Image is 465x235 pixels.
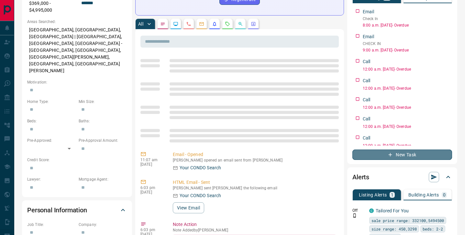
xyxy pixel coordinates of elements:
[27,25,127,76] p: [GEOGRAPHIC_DATA], [GEOGRAPHIC_DATA], [GEOGRAPHIC_DATA] | [GEOGRAPHIC_DATA], [GEOGRAPHIC_DATA], [...
[352,169,452,185] div: Alerts
[173,21,178,27] svg: Lead Browsing Activity
[363,135,371,141] p: Call
[352,150,452,160] button: New Task
[140,185,163,190] p: 6:03 pm
[27,222,75,228] p: Job Title:
[186,21,191,27] svg: Calls
[27,176,75,182] p: Lawyer:
[79,222,127,228] p: Company:
[363,85,452,91] p: 12:00 a.m. [DATE] - Overdue
[79,118,127,124] p: Baths:
[173,179,336,186] p: HTML Email - Sent
[173,186,336,190] p: [PERSON_NAME] sent [PERSON_NAME] the following email
[140,190,163,195] p: [DATE]
[376,208,409,213] a: Tailored For You
[79,138,127,143] p: Pre-Approval Amount:
[173,228,336,232] p: Note Added by [PERSON_NAME]
[363,33,374,40] p: Email
[140,158,163,162] p: 11:07 am
[443,193,446,197] p: 0
[138,22,143,26] p: All
[140,228,163,232] p: 6:03 pm
[173,221,336,228] p: Note Action
[27,118,75,124] p: Beds:
[363,105,452,110] p: 12:00 a.m. [DATE] - Overdue
[27,157,127,163] p: Credit Score:
[371,217,444,224] span: sale price range: 332100,5494500
[27,205,87,215] h2: Personal Information
[173,151,336,158] p: Email - Opened
[363,116,371,122] p: Call
[352,207,365,213] p: Off
[79,99,127,105] p: Min Size:
[352,172,369,182] h2: Alerts
[363,22,452,28] p: 8:00 a.m. [DATE] - Overdue
[173,158,336,162] p: [PERSON_NAME] opened an email sent from [PERSON_NAME]
[180,164,221,171] p: Your CONDO Search
[225,21,230,27] svg: Requests
[363,16,452,22] p: Check In
[27,138,75,143] p: Pre-Approved:
[180,192,221,199] p: Your CONDO Search
[363,77,371,84] p: Call
[173,202,204,213] button: View Email
[79,176,127,182] p: Mortgage Agent:
[160,21,165,27] svg: Notes
[199,21,204,27] svg: Emails
[363,58,371,65] p: Call
[363,143,452,149] p: 12:00 a.m. [DATE] - Overdue
[423,226,443,232] span: beds: 2-2
[27,19,127,25] p: Areas Searched:
[369,208,374,213] div: condos.ca
[363,66,452,72] p: 12:00 a.m. [DATE] - Overdue
[251,21,256,27] svg: Agent Actions
[371,226,417,232] span: size range: 450,3298
[140,162,163,167] p: [DATE]
[238,21,243,27] svg: Opportunities
[363,8,374,15] p: Email
[391,193,393,197] p: 1
[27,202,127,218] div: Personal Information
[363,124,452,129] p: 12:00 a.m. [DATE] - Overdue
[359,193,387,197] p: Listing Alerts
[27,99,75,105] p: Home Type:
[363,96,371,103] p: Call
[27,79,127,85] p: Motivation:
[408,193,439,197] p: Building Alerts
[363,41,452,47] p: CHECK IN
[363,47,452,53] p: 9:00 a.m. [DATE] - Overdue
[352,213,357,218] svg: Push Notification Only
[212,21,217,27] svg: Listing Alerts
